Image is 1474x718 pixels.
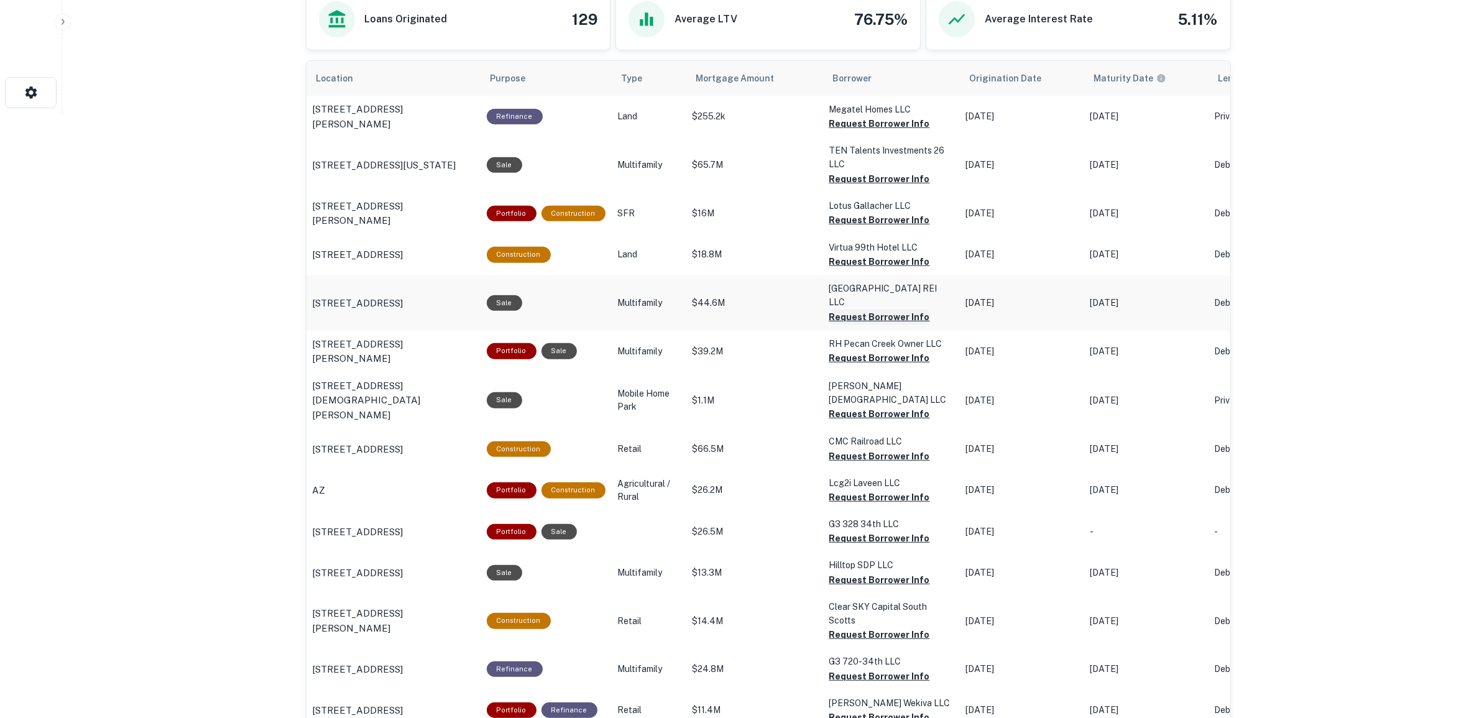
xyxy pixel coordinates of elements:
p: Land [618,248,680,261]
p: Agricultural / Rural [618,477,680,504]
p: [DATE] [966,663,1078,676]
p: RH Pecan Creek Owner LLC [829,337,954,351]
div: This loan purpose was for refinancing [487,661,543,677]
p: [STREET_ADDRESS] [313,296,403,311]
div: This loan purpose was for construction [487,441,551,457]
p: [STREET_ADDRESS][PERSON_NAME] [313,102,474,131]
p: $1.1M [693,394,817,407]
h4: 5.11% [1179,8,1218,30]
a: [STREET_ADDRESS][PERSON_NAME] [313,606,474,635]
p: $26.2M [693,484,817,497]
div: Sale [487,295,522,311]
p: [STREET_ADDRESS][PERSON_NAME] [313,337,474,366]
button: Request Borrower Info [829,116,930,131]
div: This is a portfolio loan with 2 properties [487,524,537,540]
h6: Average LTV [675,12,737,27]
div: This is a portfolio loan with 5 properties [487,482,537,498]
p: [GEOGRAPHIC_DATA] REI LLC [829,282,954,309]
div: This loan purpose was for construction [487,247,551,262]
p: Multifamily [618,297,680,310]
div: This loan purpose was for construction [541,482,606,498]
p: [DATE] [1090,110,1202,123]
p: $18.8M [693,248,817,261]
p: G3 328 34th LLC [829,517,954,531]
div: Sale [541,524,577,540]
p: [DATE] [1090,159,1202,172]
h4: 76.75% [854,8,908,30]
span: Origination Date [970,71,1058,86]
p: Virtua 99th Hotel LLC [829,241,954,254]
p: Hilltop SDP LLC [829,558,954,572]
p: [DATE] [966,566,1078,579]
button: Request Borrower Info [829,310,930,324]
button: Request Borrower Info [829,449,930,464]
button: Request Borrower Info [829,254,930,269]
p: Debt Fund [1215,443,1314,456]
th: Borrower [823,61,960,96]
p: [DATE] [1090,484,1202,497]
p: [DATE] [1090,615,1202,628]
button: Request Borrower Info [829,531,930,546]
p: Megatel Homes LLC [829,103,954,116]
p: $65.7M [693,159,817,172]
p: [DATE] [966,345,1078,358]
p: Multifamily [618,345,680,358]
p: [STREET_ADDRESS][DEMOGRAPHIC_DATA][PERSON_NAME] [313,379,474,423]
p: [DATE] [966,525,1078,538]
p: TEN Talents Investments 26 LLC [829,144,954,171]
p: $26.5M [693,525,817,538]
p: [DATE] [966,297,1078,310]
button: Request Borrower Info [829,407,930,421]
a: AZ [313,483,474,498]
a: [STREET_ADDRESS] [313,247,474,262]
p: Debt Fund [1215,615,1314,628]
p: [DATE] [1090,566,1202,579]
span: Lender Type [1218,71,1271,86]
a: [STREET_ADDRESS] [313,566,474,581]
p: $66.5M [693,443,817,456]
p: Clear SKY Capital South Scotts [829,600,954,627]
div: This loan purpose was for refinancing [541,702,597,718]
p: G3 720-34th LLC [829,655,954,668]
span: Borrower [833,71,872,86]
div: This is a portfolio loan with 2 properties [487,702,537,718]
p: $255.2k [693,110,817,123]
p: $39.2M [693,345,817,358]
div: Sale [487,392,522,408]
p: Lotus Gallacher LLC [829,199,954,213]
p: Debt Fund [1215,484,1314,497]
p: [DATE] [966,484,1078,497]
div: Maturity dates displayed may be estimated. Please contact the lender for the most accurate maturi... [1094,71,1166,85]
iframe: Chat Widget [1412,619,1474,678]
a: [STREET_ADDRESS] [313,703,474,718]
p: [PERSON_NAME] Wekiva LLC [829,696,954,710]
p: Debt Fund [1215,248,1314,261]
p: Debt Fund [1215,566,1314,579]
button: Request Borrower Info [829,627,930,642]
span: Mortgage Amount [696,71,791,86]
p: Debt Fund [1215,159,1314,172]
p: [DATE] [966,615,1078,628]
th: Lender Type [1209,61,1320,96]
p: [DATE] [1090,704,1202,717]
a: [STREET_ADDRESS] [313,296,474,311]
p: [DATE] [966,110,1078,123]
p: Retail [618,443,680,456]
p: Lcg2i Laveen LLC [829,476,954,490]
p: [STREET_ADDRESS] [313,662,403,677]
p: [STREET_ADDRESS][PERSON_NAME] [313,199,474,228]
p: [DATE] [1090,394,1202,407]
p: $11.4M [693,704,817,717]
p: Private Money [1215,110,1314,123]
div: This is a portfolio loan with 2 properties [487,343,537,359]
a: [STREET_ADDRESS][US_STATE] [313,158,474,173]
p: $13.3M [693,566,817,579]
span: Purpose [491,71,542,86]
p: AZ [313,483,326,498]
p: $16M [693,207,817,220]
h4: 129 [572,8,597,30]
span: Location [316,71,370,86]
div: Sale [487,157,522,173]
p: Private Money [1215,394,1314,407]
